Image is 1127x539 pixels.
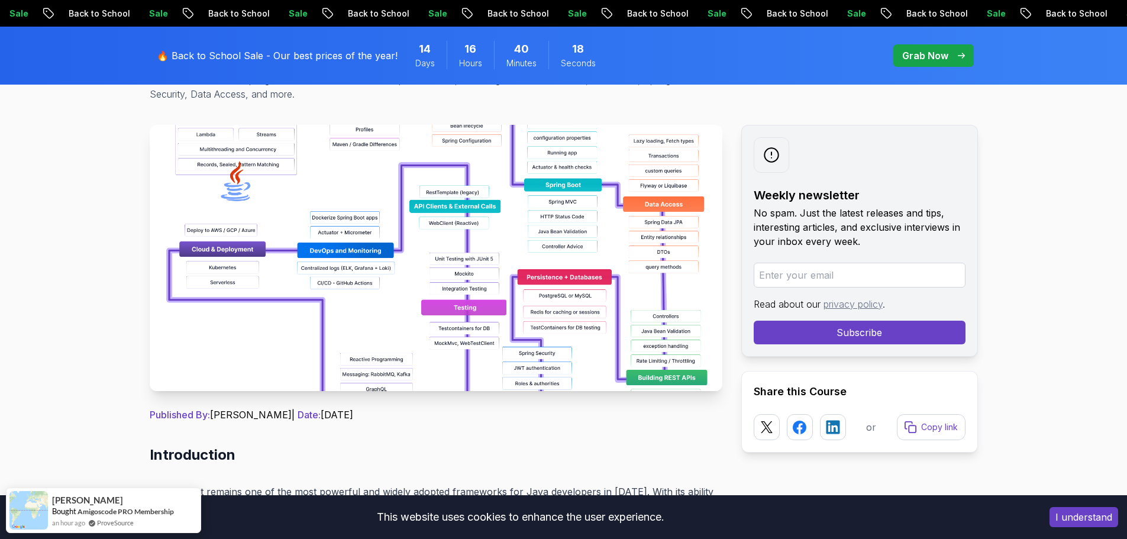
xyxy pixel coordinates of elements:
[150,409,210,421] span: Published By:
[175,8,256,20] p: Back to School
[419,41,431,57] span: 14 Days
[150,125,722,391] img: Spring Boot Roadmap 2025: The Complete Guide for Backend Developers thumbnail
[572,41,584,57] span: 18 Seconds
[256,8,293,20] p: Sale
[459,57,482,69] span: Hours
[506,57,537,69] span: Minutes
[454,8,535,20] p: Back to School
[873,8,954,20] p: Back to School
[157,49,398,63] p: 🔥 Back to School Sale - Our best prices of the year!
[674,8,712,20] p: Sale
[754,383,965,400] h2: Share this Course
[9,504,1032,530] div: This website uses cookies to enhance the user experience.
[52,518,85,528] span: an hour ago
[535,8,573,20] p: Sale
[824,298,883,310] a: privacy policy
[395,8,433,20] p: Sale
[315,8,395,20] p: Back to School
[415,57,435,69] span: Days
[754,187,965,204] h2: Weekly newsletter
[77,507,174,516] a: Amigoscode PRO Membership
[954,8,992,20] p: Sale
[150,408,722,422] p: [PERSON_NAME] | [DATE]
[298,409,321,421] span: Date:
[97,518,134,528] a: ProveSource
[116,8,154,20] p: Sale
[561,57,596,69] span: Seconds
[814,8,852,20] p: Sale
[514,41,529,57] span: 40 Minutes
[150,73,680,101] p: Learn how to master Spring Boot in [DATE] with this complete roadmap covering Java fundamentals, ...
[594,8,674,20] p: Back to School
[754,206,965,248] p: No spam. Just the latest releases and tips, interesting articles, and exclusive interviews in you...
[754,263,965,288] input: Enter your email
[9,491,48,530] img: provesource social proof notification image
[897,414,965,440] button: Copy link
[35,8,116,20] p: Back to School
[734,8,814,20] p: Back to School
[1050,507,1118,527] button: Accept cookies
[921,421,958,433] p: Copy link
[464,41,476,57] span: 16 Hours
[52,506,76,516] span: Bought
[866,420,876,434] p: or
[754,321,965,344] button: Subscribe
[150,446,722,464] h2: Introduction
[1013,8,1093,20] p: Back to School
[754,297,965,311] p: Read about our .
[902,49,948,63] p: Grab Now
[52,495,123,505] span: [PERSON_NAME]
